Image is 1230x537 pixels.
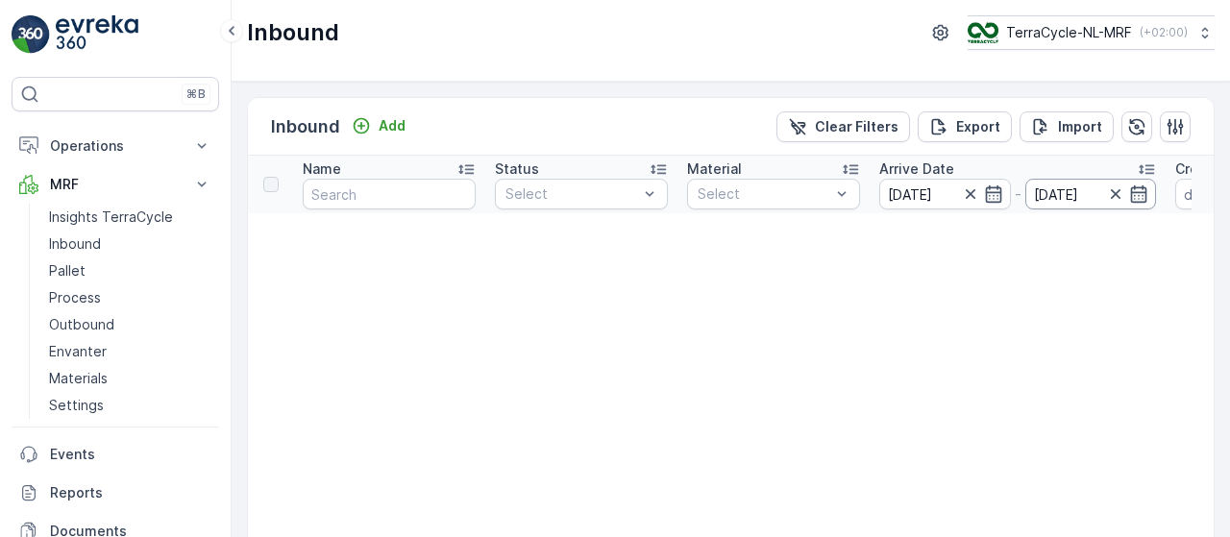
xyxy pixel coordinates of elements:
[41,257,219,284] a: Pallet
[49,342,107,361] p: Envanter
[968,15,1215,50] button: TerraCycle-NL-MRF(+02:00)
[698,184,830,204] p: Select
[49,207,173,227] p: Insights TerraCycle
[776,111,910,142] button: Clear Filters
[879,159,954,179] p: Arrive Date
[1025,179,1157,209] input: dd/mm/yyyy
[56,15,138,54] img: logo_light-DOdMpM7g.png
[49,315,114,334] p: Outbound
[956,117,1000,136] p: Export
[1020,111,1114,142] button: Import
[1140,25,1188,40] p: ( +02:00 )
[50,175,181,194] p: MRF
[505,184,638,204] p: Select
[41,338,219,365] a: Envanter
[41,311,219,338] a: Outbound
[1058,117,1102,136] p: Import
[50,136,181,156] p: Operations
[41,365,219,392] a: Materials
[49,261,86,281] p: Pallet
[41,284,219,311] a: Process
[379,116,406,135] p: Add
[815,117,898,136] p: Clear Filters
[12,165,219,204] button: MRF
[303,179,476,209] input: Search
[49,234,101,254] p: Inbound
[41,231,219,257] a: Inbound
[1015,183,1021,206] p: -
[344,114,413,137] button: Add
[271,113,340,140] p: Inbound
[12,15,50,54] img: logo
[687,159,742,179] p: Material
[49,288,101,307] p: Process
[49,369,108,388] p: Materials
[186,86,206,102] p: ⌘B
[12,474,219,512] a: Reports
[41,204,219,231] a: Insights TerraCycle
[495,159,539,179] p: Status
[12,435,219,474] a: Events
[918,111,1012,142] button: Export
[50,445,211,464] p: Events
[968,22,998,43] img: TC_v739CUj.png
[49,396,104,415] p: Settings
[50,483,211,502] p: Reports
[303,159,341,179] p: Name
[879,179,1011,209] input: dd/mm/yyyy
[247,17,339,48] p: Inbound
[12,127,219,165] button: Operations
[1006,23,1132,42] p: TerraCycle-NL-MRF
[41,392,219,419] a: Settings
